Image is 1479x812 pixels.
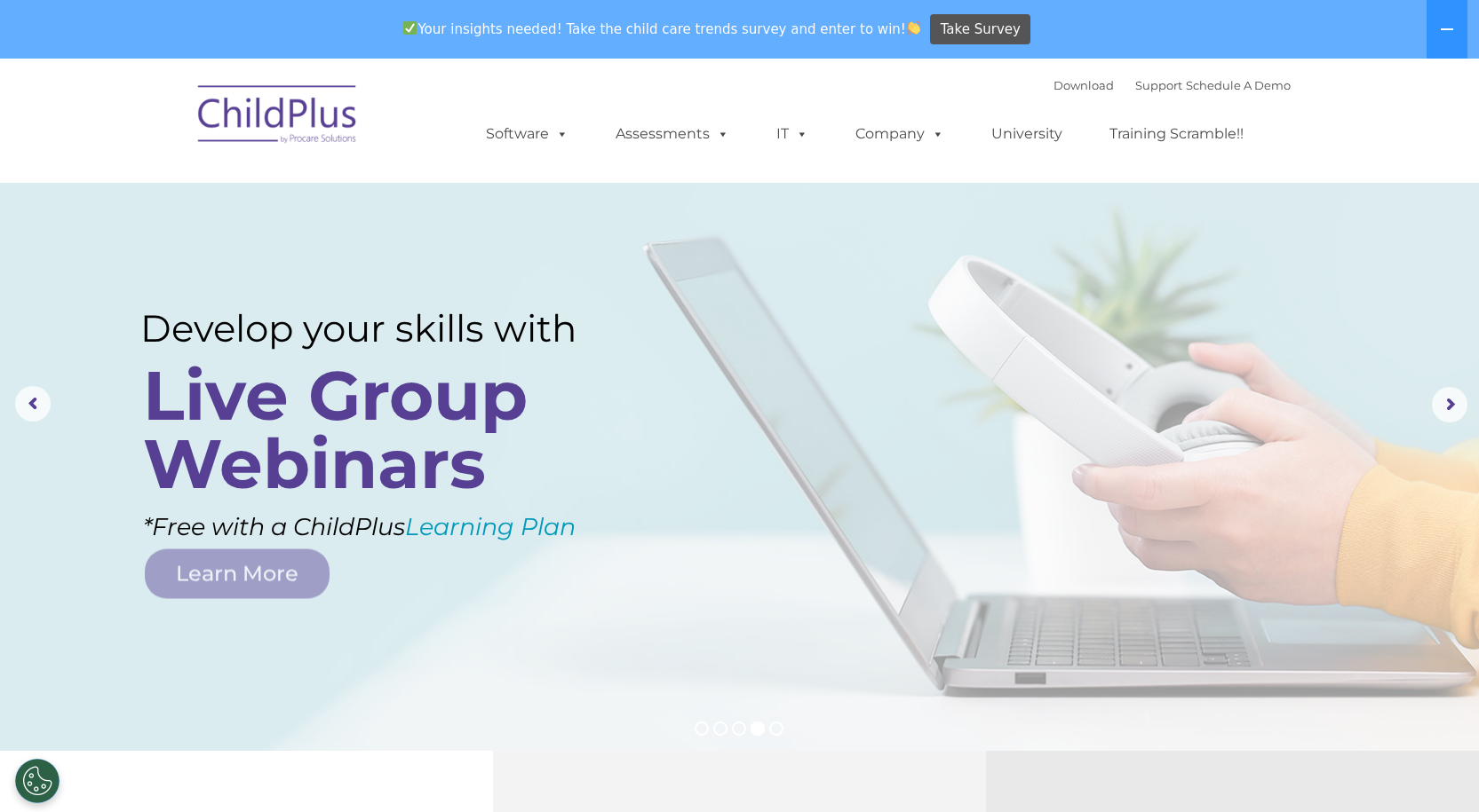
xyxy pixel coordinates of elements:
[598,116,747,152] a: Assessments
[759,116,826,152] a: IT
[1054,78,1114,92] a: Download
[941,14,1021,45] span: Take Survey
[405,512,576,541] a: Learning Plan
[907,21,920,35] img: 👏
[930,14,1030,45] a: Take Survey
[140,306,630,351] rs-layer: Develop your skills with
[1092,116,1261,152] a: Training Scramble!!
[396,12,928,46] span: Your insights needed! Take the child care trends survey and enter to win!
[143,361,624,498] rs-layer: Live Group Webinars
[15,759,60,803] button: Cookies Settings
[145,548,330,598] a: Learn More
[1135,78,1182,92] a: Support
[143,505,665,549] rs-layer: *Free with a ChildPlus
[1054,78,1291,92] font: |
[403,21,417,35] img: ✅
[247,190,322,203] span: Phone number
[247,117,301,130] span: Last name
[974,116,1080,152] a: University
[468,116,586,152] a: Software
[1186,78,1291,92] a: Schedule A Demo
[189,73,367,162] img: ChildPlus by Procare Solutions
[838,116,962,152] a: Company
